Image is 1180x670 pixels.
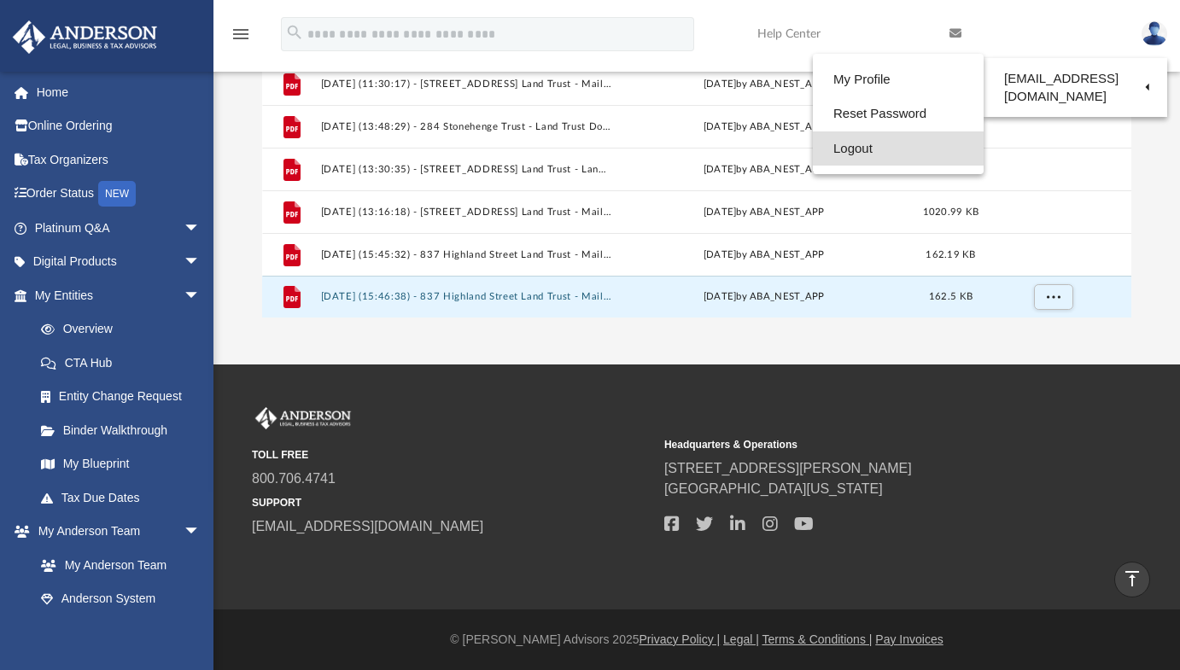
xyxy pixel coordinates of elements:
[231,24,251,44] i: menu
[723,632,759,646] a: Legal |
[252,447,652,463] small: TOLL FREE
[618,289,908,305] div: [DATE] by ABA_NEST_APP
[618,162,908,178] div: [DATE] by ABA_NEST_APP
[252,471,336,486] a: 800.706.4741
[24,548,209,582] a: My Anderson Team
[813,131,984,166] a: Logout
[875,632,943,646] a: Pay Invoices
[12,515,218,549] a: My Anderson Teamarrow_drop_down
[24,413,226,447] a: Binder Walkthrough
[184,278,218,313] span: arrow_drop_down
[813,96,984,131] a: Reset Password
[618,248,908,263] div: [DATE] by ABA_NEST_APP
[12,245,226,279] a: Digital Productsarrow_drop_down
[320,164,610,175] button: [DATE] (13:30:35) - [STREET_ADDRESS] Land Trust - Land Trust Documents from [PERSON_NAME].pdf
[664,481,883,496] a: [GEOGRAPHIC_DATA][US_STATE]
[24,447,218,481] a: My Blueprint
[618,205,908,220] div: [DATE] by ABA_NEST_APP
[664,437,1065,452] small: Headquarters & Operations
[813,62,984,97] a: My Profile
[320,249,610,260] button: [DATE] (15:45:32) - 837 Highland Street Land Trust - Mail.pdf
[184,245,218,280] span: arrow_drop_down
[1033,284,1072,310] button: More options
[184,211,218,246] span: arrow_drop_down
[12,143,226,177] a: Tax Organizers
[24,481,226,515] a: Tax Due Dates
[1142,21,1167,46] img: User Pic
[12,211,226,245] a: Platinum Q&Aarrow_drop_down
[98,181,136,207] div: NEW
[24,312,226,347] a: Overview
[926,250,975,259] span: 162.19 KB
[1114,562,1150,597] a: vertical_align_top
[12,109,226,143] a: Online Ordering
[320,207,610,218] button: [DATE] (13:16:18) - [STREET_ADDRESS] Land Trust - Mail.pdf
[231,32,251,44] a: menu
[213,631,1180,649] div: © [PERSON_NAME] Advisors 2025
[664,461,912,475] a: [STREET_ADDRESS][PERSON_NAME]
[12,177,226,212] a: Order StatusNEW
[285,23,304,42] i: search
[929,292,973,301] span: 162.5 KB
[12,278,226,312] a: My Entitiesarrow_drop_down
[24,346,226,380] a: CTA Hub
[12,75,226,109] a: Home
[320,291,610,302] button: [DATE] (15:46:38) - 837 Highland Street Land Trust - Mail.pdf
[320,79,610,90] button: [DATE] (11:30:17) - [STREET_ADDRESS] Land Trust - Mail from NFIP Direct Processing Center.pdf
[922,207,978,217] span: 1020.99 KB
[184,515,218,550] span: arrow_drop_down
[320,121,610,132] button: [DATE] (13:48:29) - 284 Stonehenge Trust - Land Trust Documents from Town of Poultney.pdf
[762,632,873,646] a: Terms & Conditions |
[252,519,483,533] a: [EMAIL_ADDRESS][DOMAIN_NAME]
[618,77,908,92] div: [DATE] by ABA_NEST_APP
[24,380,226,414] a: Entity Change Request
[1122,568,1142,589] i: vertical_align_top
[8,20,162,54] img: Anderson Advisors Platinum Portal
[252,407,354,429] img: Anderson Advisors Platinum Portal
[24,582,218,616] a: Anderson System
[984,62,1167,113] a: [EMAIL_ADDRESS][DOMAIN_NAME]
[618,119,908,135] div: [DATE] by ABA_NEST_APP
[640,632,721,646] a: Privacy Policy |
[252,495,652,510] small: SUPPORT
